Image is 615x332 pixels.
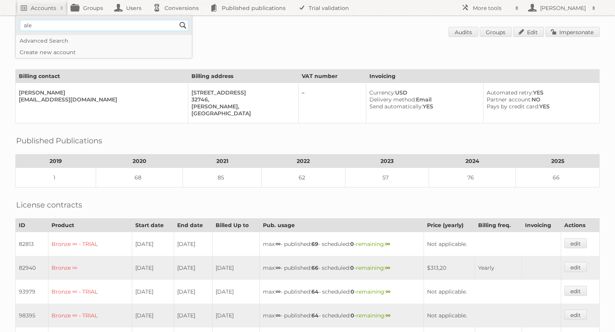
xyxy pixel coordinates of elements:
div: 32746, [191,96,293,103]
th: ID [16,219,48,232]
td: Bronze ∞ - TRIAL [48,232,132,256]
span: remaining: [356,264,390,271]
strong: 64 [311,312,319,319]
span: Send automatically: [369,103,423,110]
td: [DATE] [213,304,260,327]
th: Start date [132,219,174,232]
th: 2025 [516,154,600,168]
td: [DATE] [174,304,212,327]
td: max: - published: - scheduled: - [260,280,424,304]
span: Currency: [369,89,395,96]
a: Audits [449,27,478,37]
td: 68 [96,168,183,188]
td: – [299,83,366,123]
td: 85 [183,168,262,188]
div: [GEOGRAPHIC_DATA] [191,110,293,117]
td: Bronze ∞ [48,256,132,280]
th: 2019 [16,154,96,168]
td: [DATE] [213,280,260,304]
strong: ∞ [276,312,281,319]
td: [DATE] [132,256,174,280]
td: 57 [345,168,429,188]
td: Bronze ∞ - TRIAL [48,280,132,304]
span: Delivery method: [369,96,416,103]
a: edit [564,262,587,272]
td: 1 [16,168,96,188]
td: 82813 [16,232,48,256]
div: Email [369,96,477,103]
th: Pub. usage [260,219,424,232]
td: [DATE] [174,280,212,304]
span: Partner account: [487,96,532,103]
h2: More tools [473,4,511,12]
h2: License contracts [16,199,82,211]
strong: 66 [311,264,318,271]
a: edit [564,238,587,248]
th: 2020 [96,154,183,168]
a: edit [564,286,587,296]
th: Actions [561,219,599,232]
a: Groups [480,27,512,37]
td: Not applicable. [424,232,561,256]
h2: [PERSON_NAME] [538,4,588,12]
th: 2024 [429,154,516,168]
td: Yearly [475,256,522,280]
td: [DATE] [213,256,260,280]
strong: ∞ [385,264,390,271]
strong: 0 [350,241,354,247]
h1: Account 73191: Addition Financial [15,27,600,38]
span: remaining: [356,241,390,247]
strong: ∞ [386,312,391,319]
strong: 0 [350,264,354,271]
strong: ∞ [276,288,281,295]
th: Product [48,219,132,232]
span: remaining: [356,288,391,295]
div: NO [487,96,593,103]
td: 66 [516,168,600,188]
td: [DATE] [174,256,212,280]
th: Billing address [188,70,299,83]
a: Advanced Search [16,35,192,46]
th: VAT number [299,70,366,83]
td: 82940 [16,256,48,280]
td: max: - published: - scheduled: - [260,232,424,256]
strong: ∞ [385,241,390,247]
th: Invoicing [522,219,561,232]
span: remaining: [356,312,391,319]
th: Billed Up to [213,219,260,232]
th: Invoicing [366,70,600,83]
div: [PERSON_NAME] [19,89,182,96]
th: End date [174,219,212,232]
span: Automated retry: [487,89,533,96]
input: Search [177,20,189,31]
strong: ∞ [276,241,281,247]
div: [EMAIL_ADDRESS][DOMAIN_NAME] [19,96,182,103]
div: YES [487,103,593,110]
td: max: - published: - scheduled: - [260,256,424,280]
td: 62 [262,168,346,188]
h2: Accounts [31,4,56,12]
span: Pays by credit card: [487,103,539,110]
td: 76 [429,168,516,188]
strong: ∞ [276,264,281,271]
td: max: - published: - scheduled: - [260,304,424,327]
div: [STREET_ADDRESS] [191,89,293,96]
div: YES [487,89,593,96]
th: 2022 [262,154,346,168]
td: 98395 [16,304,48,327]
div: YES [369,103,477,110]
h2: Published Publications [16,135,102,146]
th: 2023 [345,154,429,168]
td: 93979 [16,280,48,304]
td: [DATE] [132,280,174,304]
th: Billing contact [16,70,188,83]
td: [DATE] [174,232,212,256]
td: Not applicable. [424,280,561,304]
td: [DATE] [132,304,174,327]
td: $313,20 [424,256,475,280]
strong: 0 [351,288,354,295]
strong: 64 [311,288,319,295]
strong: 69 [311,241,318,247]
th: Price (yearly) [424,219,475,232]
strong: ∞ [386,288,391,295]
